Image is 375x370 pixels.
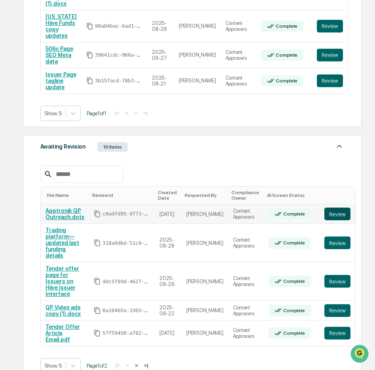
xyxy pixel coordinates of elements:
[45,71,76,90] a: Issuer Page tagline update
[102,307,150,314] span: 0a104b5a-3365-4e16-98ad-43a4f330f6db
[182,262,228,301] td: [PERSON_NAME]
[45,324,80,343] a: Tender Offer Article Email.pdf
[45,304,81,317] a: QP Video ads copy (1).docx
[54,97,101,111] a: 🗄️Attestations
[185,193,225,198] div: Toggle SortBy
[317,20,343,32] button: Review
[86,51,93,59] span: Copy Id
[5,112,53,126] a: 🔎Data Lookup
[86,23,93,30] span: Copy Id
[274,78,297,84] div: Complete
[45,265,79,297] a: Tender offer page for Issuers on Hiive Issuer Interface
[95,78,142,84] span: 3b15facd-f8b3-477c-80ee-d7a648742bf4
[97,142,128,152] div: 10 Items
[86,77,93,84] span: Copy Id
[324,275,350,288] button: Review
[182,204,228,224] td: [PERSON_NAME]
[228,262,264,301] td: Content Approvers
[155,320,182,346] td: [DATE]
[27,61,130,69] div: Start new chat
[221,68,256,93] td: Content Approvers
[8,116,14,122] div: 🔎
[231,190,261,201] div: Toggle SortBy
[57,101,64,107] div: 🗄️
[155,262,182,301] td: 2025-08-26
[123,110,131,116] button: <
[132,110,140,116] button: >
[47,193,86,198] div: Toggle SortBy
[228,224,264,262] td: Content Approvers
[324,304,350,317] button: Review
[8,17,144,29] p: How can we help?
[87,362,107,369] span: Page 1 of 2
[282,211,305,217] div: Complete
[123,362,131,369] button: <
[16,100,51,108] span: Preclearance
[282,240,305,246] div: Complete
[174,68,221,93] td: [PERSON_NAME]
[228,320,264,346] td: Content Approvers
[155,301,182,320] td: 2025-08-22
[102,278,150,285] span: ddc5f69d-4627-4722-aeaa-ccc955e7ddc8
[221,10,256,42] td: Content Approvers
[112,110,121,116] button: |<
[228,204,264,224] td: Content Approvers
[8,101,14,107] div: 🖐️
[147,68,174,93] td: 2025-08-21
[267,193,316,198] div: Toggle SortBy
[8,61,22,75] img: 1746055101610-c473b297-6a78-478c-a979-82029cc54cd1
[94,278,101,285] span: Copy Id
[87,110,106,116] span: Page 1 of 1
[94,330,101,337] span: Copy Id
[102,240,150,246] span: 318a9dbd-51c9-473e-9dd0-57efbaa2a655
[282,278,305,284] div: Complete
[134,63,144,72] button: Start new chat
[158,190,178,201] div: Toggle SortBy
[317,74,343,87] button: Review
[94,307,101,314] span: Copy Id
[5,97,54,111] a: 🖐️Preclearance
[155,224,182,262] td: 2025-08-28
[324,236,350,249] button: Review
[141,110,150,116] button: >|
[16,115,50,123] span: Data Lookup
[350,344,371,365] iframe: Open customer support
[155,204,182,224] td: [DATE]
[95,23,142,29] span: 90a04bac-6ad1-4eb2-9be2-413ef8e4cea6
[282,330,305,336] div: Complete
[45,208,84,220] a: Apptronik QP Outreach.dotx
[282,308,305,313] div: Complete
[228,301,264,320] td: Content Approvers
[79,134,96,140] span: Pylon
[182,301,228,320] td: [PERSON_NAME]
[27,69,100,75] div: We're available if you need us!
[147,42,174,68] td: 2025-08-27
[221,42,256,68] td: Content Approvers
[45,227,79,259] a: Trading platform— updated last funding details
[326,193,352,198] div: Toggle SortBy
[94,239,101,246] span: Copy Id
[147,10,174,42] td: 2025-08-28
[45,13,77,39] a: [US_STATE] Hiive Funds copy updates
[274,52,297,58] div: Complete
[324,327,350,339] a: Review
[174,42,221,68] td: [PERSON_NAME]
[65,100,98,108] span: Attestations
[174,10,221,42] td: [PERSON_NAME]
[317,49,343,61] button: Review
[142,362,151,369] button: >|
[182,224,228,262] td: [PERSON_NAME]
[113,362,122,369] button: |<
[182,320,228,346] td: [PERSON_NAME]
[133,362,140,369] button: >
[324,208,350,220] button: Review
